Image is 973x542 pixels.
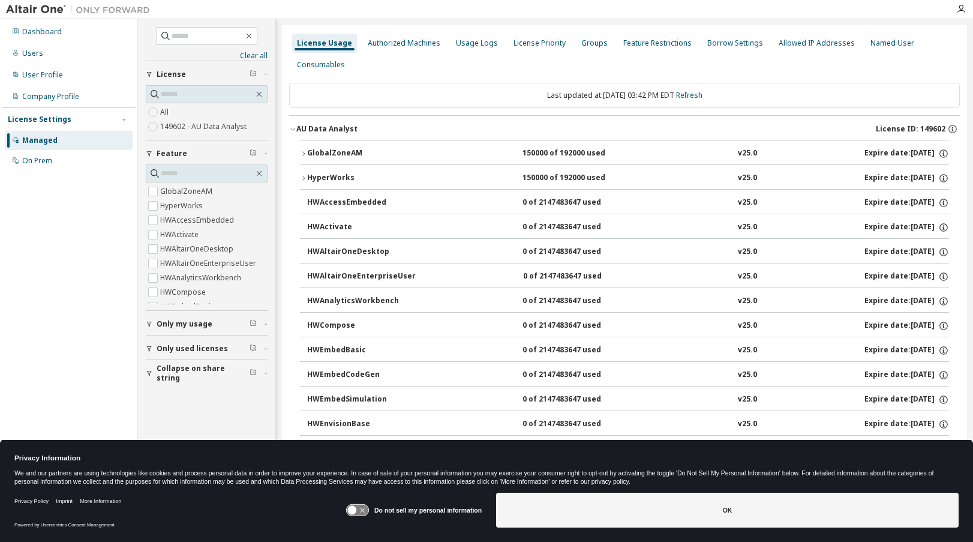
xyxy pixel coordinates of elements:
span: License ID: 149602 [876,124,945,134]
label: 149602 - AU Data Analyst [160,119,249,134]
div: Borrow Settings [707,38,763,48]
div: Expire date: [DATE] [864,419,949,430]
div: Expire date: [DATE] [864,394,949,405]
div: v25.0 [738,148,757,159]
label: HWAccessEmbedded [160,213,236,227]
div: v25.0 [738,394,757,405]
div: v25.0 [738,271,757,282]
div: 0 of 2147483647 used [522,296,630,307]
div: v25.0 [738,345,757,356]
div: Expire date: [DATE] [864,370,949,381]
div: Expire date: [DATE] [864,345,949,356]
div: HWEmbedBasic [307,345,415,356]
button: HWEmbedSimulation0 of 2147483647 usedv25.0Expire date:[DATE] [307,387,949,413]
div: Company Profile [22,92,79,101]
div: AU Data Analyst [296,124,358,134]
button: HWAnalyticsWorkbench0 of 2147483647 usedv25.0Expire date:[DATE] [307,288,949,315]
button: HWAltairOneDesktop0 of 2147483647 usedv25.0Expire date:[DATE] [307,239,949,265]
div: HWAltairOneDesktop [307,247,415,257]
div: v25.0 [738,296,757,307]
div: v25.0 [738,247,757,257]
div: HWEnvisionBase [307,419,415,430]
div: Managed [22,136,58,145]
div: Users [22,49,43,58]
div: v25.0 [738,197,757,208]
div: HWEmbedSimulation [307,394,415,405]
div: 0 of 2147483647 used [522,345,630,356]
button: HyperWorks150000 of 192000 usedv25.0Expire date:[DATE] [300,165,949,191]
div: License Usage [297,38,352,48]
div: Expire date: [DATE] [864,173,949,184]
button: HWEmbedBasic0 of 2147483647 usedv25.0Expire date:[DATE] [307,337,949,364]
div: 0 of 2147483647 used [522,370,630,381]
button: Feature [146,140,268,167]
div: v25.0 [738,321,757,331]
span: Feature [157,149,187,158]
button: HWActivate0 of 2147483647 usedv25.0Expire date:[DATE] [307,214,949,241]
div: 150000 of 192000 used [522,148,630,159]
div: 0 of 2147483647 used [522,394,630,405]
span: Only used licenses [157,344,228,354]
div: Named User [870,38,914,48]
label: HyperWorks [160,199,205,213]
div: 0 of 2147483647 used [522,419,630,430]
div: 150000 of 192000 used [522,173,630,184]
button: HWEmbedCodeGen0 of 2147483647 usedv25.0Expire date:[DATE] [307,362,949,388]
div: Expire date: [DATE] [864,321,949,331]
div: HWEmbedCodeGen [307,370,415,381]
div: HWAccessEmbedded [307,197,415,208]
span: Clear filter [250,70,257,79]
div: 0 of 2147483647 used [522,247,630,257]
button: HWEnvisionBase0 of 2147483647 usedv25.0Expire date:[DATE] [307,411,949,438]
div: Consumables [297,60,345,70]
label: GlobalZoneAM [160,184,215,199]
div: 0 of 2147483647 used [522,222,630,233]
div: Expire date: [DATE] [864,296,949,307]
div: License Priority [513,38,566,48]
div: HyperWorks [307,173,415,184]
button: GlobalZoneAM150000 of 192000 usedv25.0Expire date:[DATE] [300,140,949,167]
a: Clear all [146,51,268,61]
button: HWAltairOneEnterpriseUser0 of 2147483647 usedv25.0Expire date:[DATE] [307,263,949,290]
label: HWAltairOneEnterpriseUser [160,256,259,271]
div: HWCompose [307,321,415,331]
span: License [157,70,186,79]
button: HWEnvisionUserFloat0 of 2147483647 usedv25.0Expire date:[DATE] [307,436,949,462]
div: User Profile [22,70,63,80]
label: All [160,105,171,119]
button: Only my usage [146,311,268,337]
label: HWAltairOneDesktop [160,242,236,256]
label: HWAnalyticsWorkbench [160,271,244,285]
div: Usage Logs [456,38,498,48]
button: License [146,61,268,88]
span: Collapse on share string [157,364,250,383]
span: Clear filter [250,149,257,158]
div: 0 of 2147483647 used [522,197,630,208]
button: HWAccessEmbedded0 of 2147483647 usedv25.0Expire date:[DATE] [307,190,949,216]
div: Expire date: [DATE] [864,247,949,257]
div: HWActivate [307,222,415,233]
div: 0 of 2147483647 used [522,321,630,331]
div: Authorized Machines [368,38,440,48]
span: Clear filter [250,344,257,354]
div: HWAltairOneEnterpriseUser [307,271,416,282]
div: v25.0 [738,419,757,430]
label: HWActivate [160,227,201,242]
label: HWCompose [160,285,208,300]
img: Altair One [6,4,156,16]
span: Clear filter [250,369,257,378]
div: v25.0 [738,222,757,233]
a: Refresh [676,90,702,100]
div: Expire date: [DATE] [864,222,949,233]
div: Expire date: [DATE] [864,271,949,282]
div: v25.0 [738,173,757,184]
button: Collapse on share string [146,360,268,387]
div: v25.0 [738,370,757,381]
div: License Settings [8,115,71,124]
button: AU Data AnalystLicense ID: 149602 [289,116,960,142]
div: GlobalZoneAM [307,148,415,159]
label: HWEmbedBasic [160,300,217,314]
button: HWCompose0 of 2147483647 usedv25.0Expire date:[DATE] [307,313,949,339]
div: Last updated at: [DATE] 03:42 PM EDT [289,83,960,108]
span: Only my usage [157,319,212,329]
